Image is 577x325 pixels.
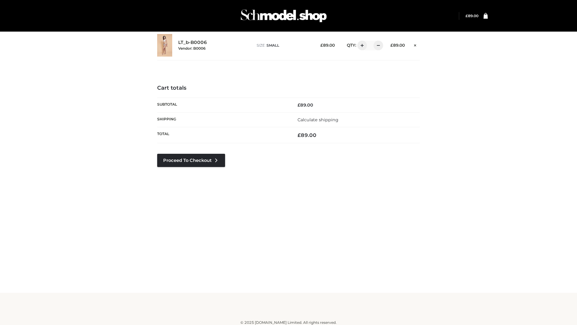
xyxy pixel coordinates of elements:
a: Calculate shipping [298,117,338,122]
span: £ [298,132,301,138]
a: £89.00 [466,14,478,18]
a: Remove this item [411,41,420,48]
bdi: 89.00 [298,132,316,138]
th: Total [157,127,288,143]
div: QTY: [341,41,381,50]
bdi: 89.00 [298,102,313,108]
bdi: 89.00 [466,14,478,18]
span: £ [466,14,468,18]
bdi: 89.00 [390,43,405,48]
h4: Cart totals [157,85,420,91]
img: Schmodel Admin 964 [239,4,329,28]
bdi: 89.00 [320,43,335,48]
span: £ [298,102,300,108]
p: size : [257,43,311,48]
th: Subtotal [157,97,288,112]
a: Proceed to Checkout [157,154,225,167]
small: Vendor: B0006 [178,46,206,51]
a: LT_b-B0006 [178,40,207,45]
img: LT_b-B0006 - SMALL [157,34,172,57]
th: Shipping [157,112,288,127]
span: SMALL [267,43,279,48]
span: £ [390,43,393,48]
span: £ [320,43,323,48]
